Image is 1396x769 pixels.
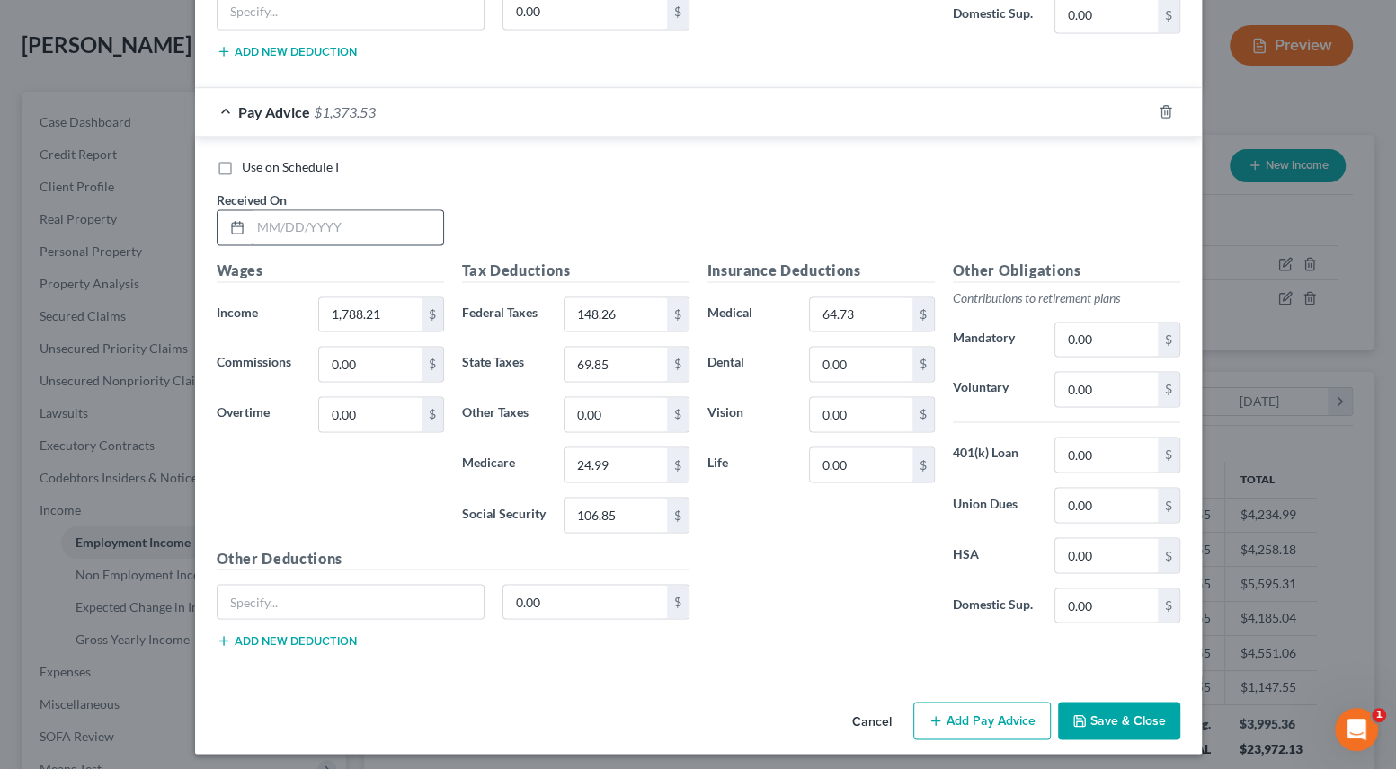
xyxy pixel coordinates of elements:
[707,260,935,282] h5: Insurance Deductions
[1055,588,1157,623] input: 0.00
[944,487,1046,523] label: Union Dues
[217,547,689,570] h5: Other Deductions
[1158,588,1179,623] div: $
[217,260,444,282] h5: Wages
[238,103,310,120] span: Pay Advice
[912,297,934,331] div: $
[944,437,1046,473] label: 401(k) Loan
[667,498,689,532] div: $
[453,296,556,332] label: Federal Taxes
[698,346,801,382] label: Dental
[422,297,443,331] div: $
[453,497,556,533] label: Social Security
[319,297,421,331] input: 0.00
[944,537,1046,573] label: HSA
[217,305,258,320] span: Income
[698,446,801,482] label: Life
[208,346,310,382] label: Commissions
[944,588,1046,623] label: Domestic Sup.
[667,447,689,482] div: $
[217,192,287,208] span: Received On
[453,346,556,382] label: State Taxes
[208,396,310,432] label: Overtime
[453,396,556,432] label: Other Taxes
[1055,488,1157,522] input: 0.00
[1372,708,1386,722] span: 1
[565,397,666,431] input: 0.00
[810,297,911,331] input: 0.00
[319,347,421,381] input: 0.00
[698,396,801,432] label: Vision
[565,447,666,482] input: 0.00
[1055,323,1157,357] input: 0.00
[1335,708,1378,751] iframe: Intercom live chat
[1058,702,1180,739] button: Save & Close
[242,159,339,174] span: Use on Schedule I
[565,498,666,532] input: 0.00
[1158,488,1179,522] div: $
[314,103,376,120] span: $1,373.53
[838,703,906,739] button: Cancel
[422,347,443,381] div: $
[251,210,443,244] input: MM/DD/YYYY
[667,397,689,431] div: $
[565,297,666,331] input: 0.00
[1158,438,1179,472] div: $
[810,447,911,482] input: 0.00
[217,44,357,58] button: Add new deduction
[810,347,911,381] input: 0.00
[217,633,357,648] button: Add new deduction
[913,702,1051,739] button: Add Pay Advice
[422,397,443,431] div: $
[912,397,934,431] div: $
[667,585,689,619] div: $
[912,447,934,482] div: $
[453,446,556,482] label: Medicare
[1055,538,1157,572] input: 0.00
[1158,538,1179,572] div: $
[319,397,421,431] input: 0.00
[462,260,689,282] h5: Tax Deductions
[944,371,1046,407] label: Voluntary
[1158,323,1179,357] div: $
[503,585,667,619] input: 0.00
[810,397,911,431] input: 0.00
[944,322,1046,358] label: Mandatory
[1055,438,1157,472] input: 0.00
[218,585,485,619] input: Specify...
[698,296,801,332] label: Medical
[667,297,689,331] div: $
[565,347,666,381] input: 0.00
[1158,372,1179,406] div: $
[912,347,934,381] div: $
[953,260,1180,282] h5: Other Obligations
[953,289,1180,307] p: Contributions to retirement plans
[667,347,689,381] div: $
[1055,372,1157,406] input: 0.00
